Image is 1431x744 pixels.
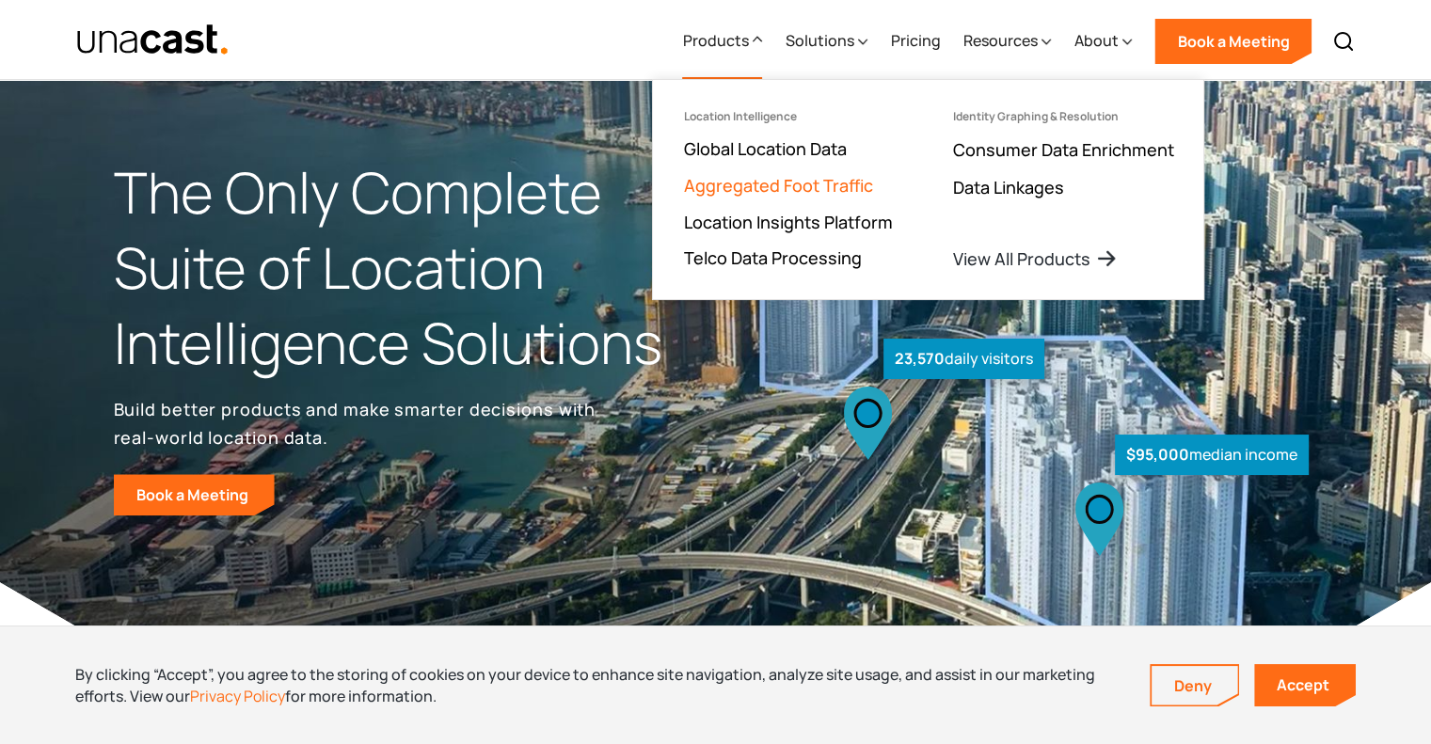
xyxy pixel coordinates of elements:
a: Privacy Policy [190,686,285,706]
a: Telco Data Processing [683,246,861,269]
p: Build better products and make smarter decisions with real-world location data. [114,395,603,451]
div: About [1073,3,1132,80]
div: Products [682,3,762,80]
h1: The Only Complete Suite of Location Intelligence Solutions [114,155,716,380]
a: Location Insights Platform [683,211,892,233]
div: Solutions [785,3,867,80]
div: Products [682,29,748,52]
div: Resources [962,29,1037,52]
a: Deny [1152,666,1238,705]
strong: 23,570 [895,348,945,369]
div: Resources [962,3,1051,80]
a: Pricing [890,3,940,80]
a: Accept [1254,664,1356,706]
a: home [76,24,230,56]
div: Identity Graphing & Resolution [952,110,1118,123]
img: Unacast text logo [76,24,230,56]
div: daily visitors [883,339,1044,379]
div: median income [1115,435,1309,475]
a: Aggregated Foot Traffic [683,174,872,197]
div: Solutions [785,29,853,52]
img: Search icon [1332,30,1355,53]
div: Location Intelligence [683,110,796,123]
div: By clicking “Accept”, you agree to the storing of cookies on your device to enhance site navigati... [75,664,1121,706]
a: Global Location Data [683,137,846,160]
strong: $95,000 [1126,444,1189,465]
a: Consumer Data Enrichment [952,138,1173,161]
nav: Products [652,79,1204,300]
a: Book a Meeting [114,474,275,515]
a: Data Linkages [952,176,1063,198]
a: Book a Meeting [1154,19,1312,64]
div: About [1073,29,1118,52]
a: View All Products [952,247,1118,270]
